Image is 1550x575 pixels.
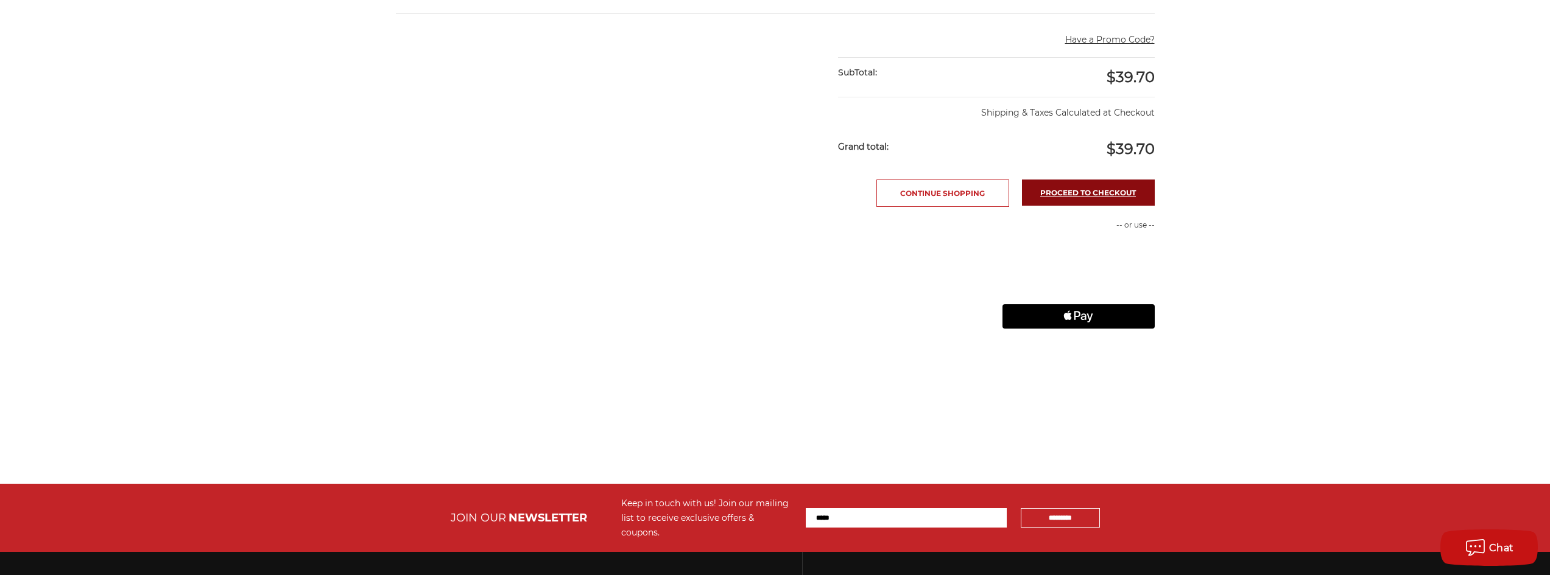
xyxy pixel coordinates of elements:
div: Keep in touch with us! Join our mailing list to receive exclusive offers & coupons. [621,496,794,540]
iframe: PayPal-paylater [1002,274,1155,298]
div: SubTotal: [838,58,996,88]
a: Proceed to checkout [1022,179,1155,206]
p: Shipping & Taxes Calculated at Checkout [838,97,1154,119]
button: Have a Promo Code? [1065,33,1155,46]
span: Chat [1489,542,1514,554]
iframe: PayPal-paypal [1002,243,1155,268]
button: Chat [1440,529,1538,566]
span: NEWSLETTER [509,511,587,524]
strong: Grand total: [838,141,889,152]
span: $39.70 [1107,68,1155,86]
p: -- or use -- [1002,220,1155,231]
span: JOIN OUR [451,511,506,524]
span: $39.70 [1107,140,1155,158]
a: Continue Shopping [876,179,1009,207]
